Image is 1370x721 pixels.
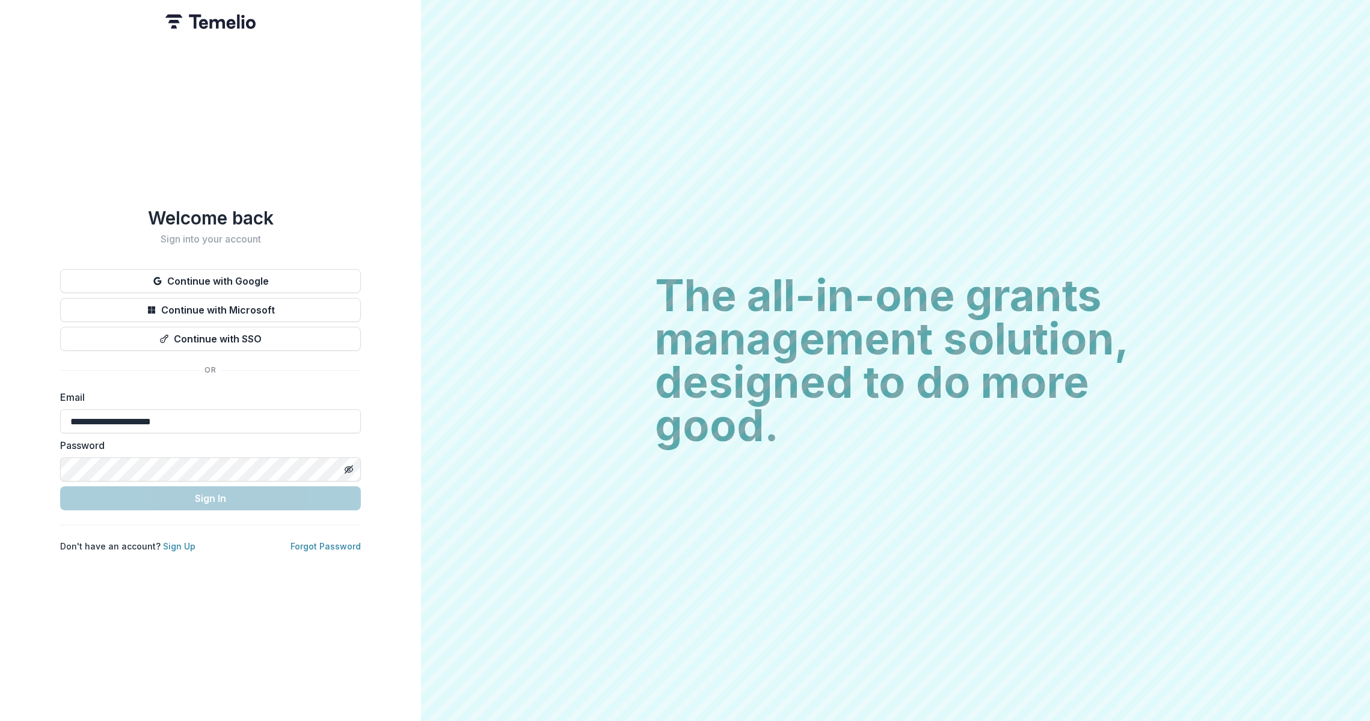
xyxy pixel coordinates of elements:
[60,269,361,293] button: Continue with Google
[165,14,256,29] img: Temelio
[60,540,195,552] p: Don't have an account?
[339,460,358,479] button: Toggle password visibility
[60,234,361,245] h2: Sign into your account
[60,327,361,351] button: Continue with SSO
[163,541,195,551] a: Sign Up
[60,438,354,453] label: Password
[60,207,361,229] h1: Welcome back
[60,298,361,322] button: Continue with Microsoft
[290,541,361,551] a: Forgot Password
[60,390,354,404] label: Email
[60,486,361,510] button: Sign In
